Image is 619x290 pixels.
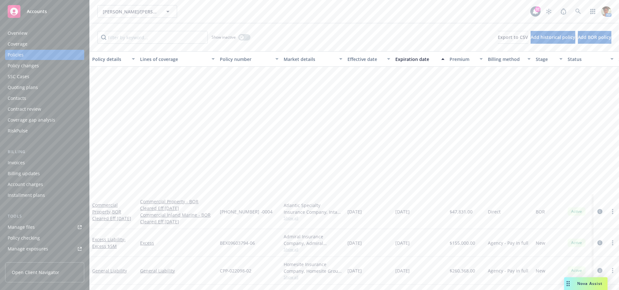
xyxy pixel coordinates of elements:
[488,267,528,274] span: Agency - Pay in full
[212,34,236,40] span: Show inactive
[531,31,575,44] button: Add historical policy
[284,202,342,215] div: Atlantic Specialty Insurance Company, Intact Insurance
[220,267,251,274] span: CPP-022098-02
[140,212,215,225] a: Commercial Inland Marine - BOR Cleared Eff [DATE]
[92,209,131,221] span: - BOR Cleared Eff [DATE]
[8,244,48,254] div: Manage exposures
[90,51,138,67] button: Policy details
[5,104,84,114] a: Contract review
[498,31,528,44] button: Export to CSV
[92,56,128,63] div: Policy details
[8,190,45,200] div: Installment plans
[395,56,437,63] div: Expiration date
[5,255,84,265] a: Manage certificates
[8,50,24,60] div: Policies
[5,179,84,190] a: Account charges
[5,61,84,71] a: Policy changes
[220,240,255,246] span: BEX09603794-06
[284,261,342,274] div: Homesite Insurance Company, Homesite Group Incorporated, Brown & Riding Insurance Services, Inc.
[535,6,541,12] div: 32
[586,5,599,18] a: Switch app
[536,267,545,274] span: New
[488,240,528,246] span: Agency - Pay in full
[217,51,281,67] button: Policy number
[92,202,131,221] a: Commercial Property
[27,9,47,14] span: Accounts
[5,71,84,82] a: SSC Cases
[284,56,335,63] div: Market details
[8,104,41,114] div: Contract review
[570,240,583,246] span: Active
[5,190,84,200] a: Installment plans
[8,115,55,125] div: Coverage gap analysis
[140,56,208,63] div: Lines of coverage
[12,269,59,276] span: Open Client Navigator
[536,208,545,215] span: BOR
[5,93,84,103] a: Contacts
[284,233,342,247] div: Admiral Insurance Company, Admiral Insurance Group ([PERSON_NAME] Corporation), Brown & Riding In...
[220,208,272,215] span: [PHONE_NUMBER] -0004
[220,56,272,63] div: Policy number
[97,31,208,44] input: Filter by keyword...
[596,239,604,247] a: circleInformation
[140,267,215,274] a: General Liability
[8,82,38,93] div: Quoting plans
[8,93,26,103] div: Contacts
[557,5,570,18] a: Report a Bug
[5,115,84,125] a: Coverage gap analysis
[542,5,555,18] a: Stop snowing
[447,51,485,67] button: Premium
[565,51,616,67] button: Status
[498,34,528,40] span: Export to CSV
[8,233,40,243] div: Policy checking
[347,240,362,246] span: [DATE]
[8,158,25,168] div: Invoices
[578,34,611,40] span: Add BOR policy
[395,267,410,274] span: [DATE]
[103,8,158,15] span: [PERSON_NAME]/[PERSON_NAME] Construction, Inc.
[92,236,126,249] a: Excess Liability
[5,158,84,168] a: Invoices
[8,126,28,136] div: RiskPulse
[568,56,607,63] div: Status
[564,277,608,290] button: Nova Assist
[5,233,84,243] a: Policy checking
[5,28,84,38] a: Overview
[5,244,84,254] a: Manage exposures
[609,208,616,215] a: more
[5,149,84,155] div: Billing
[596,208,604,215] a: circleInformation
[5,222,84,232] a: Manage files
[395,240,410,246] span: [DATE]
[5,213,84,219] div: Tools
[485,51,533,67] button: Billing method
[601,6,611,17] img: photo
[8,255,49,265] div: Manage certificates
[5,39,84,49] a: Coverage
[8,61,39,71] div: Policy changes
[533,51,565,67] button: Stage
[596,267,604,274] a: circleInformation
[450,267,475,274] span: $260,368.00
[577,281,602,286] span: Nova Assist
[450,56,476,63] div: Premium
[8,71,29,82] div: SSC Cases
[8,28,27,38] div: Overview
[531,34,575,40] span: Add historical policy
[393,51,447,67] button: Expiration date
[92,268,127,274] a: General Liability
[488,56,524,63] div: Billing method
[97,5,177,18] button: [PERSON_NAME]/[PERSON_NAME] Construction, Inc.
[140,240,215,246] a: Excess
[284,215,342,221] span: Show all
[578,31,611,44] button: Add BOR policy
[8,222,35,232] div: Manage files
[347,208,362,215] span: [DATE]
[450,208,473,215] span: $47,831.00
[345,51,393,67] button: Effective date
[570,268,583,273] span: Active
[8,39,27,49] div: Coverage
[609,239,616,247] a: more
[284,247,342,252] span: Show all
